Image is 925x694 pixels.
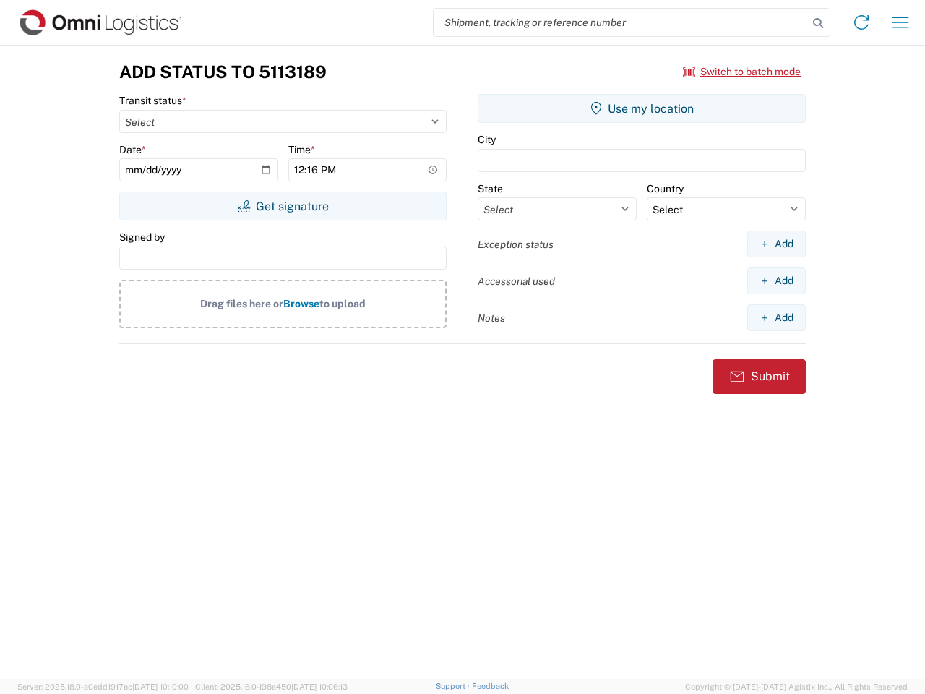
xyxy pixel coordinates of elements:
a: Support [436,682,472,690]
label: State [478,182,503,195]
button: Get signature [119,192,447,220]
label: Notes [478,312,505,325]
span: Browse [283,298,319,309]
span: [DATE] 10:06:13 [291,682,348,691]
input: Shipment, tracking or reference number [434,9,808,36]
label: Accessorial used [478,275,555,288]
button: Add [747,267,806,294]
a: Feedback [472,682,509,690]
span: Client: 2025.18.0-198a450 [195,682,348,691]
button: Add [747,304,806,331]
label: City [478,133,496,146]
label: Country [647,182,684,195]
label: Time [288,143,315,156]
span: to upload [319,298,366,309]
button: Switch to batch mode [683,60,801,84]
label: Exception status [478,238,554,251]
h3: Add Status to 5113189 [119,61,327,82]
button: Use my location [478,94,806,123]
button: Add [747,231,806,257]
button: Submit [713,359,806,394]
span: Drag files here or [200,298,283,309]
label: Date [119,143,146,156]
span: Server: 2025.18.0-a0edd1917ac [17,682,189,691]
span: Copyright © [DATE]-[DATE] Agistix Inc., All Rights Reserved [685,680,908,693]
label: Transit status [119,94,186,107]
span: [DATE] 10:10:00 [132,682,189,691]
label: Signed by [119,231,165,244]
